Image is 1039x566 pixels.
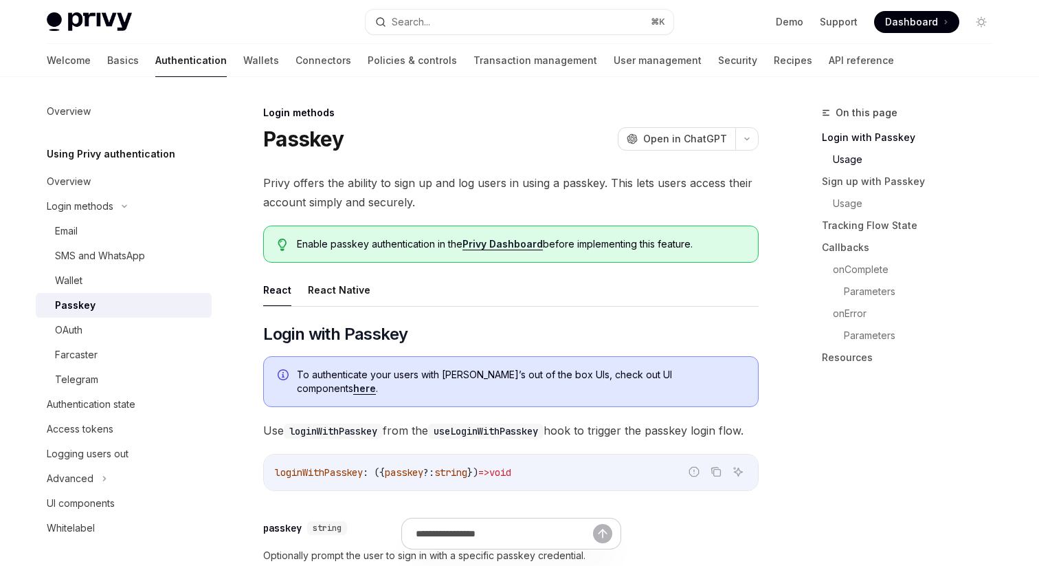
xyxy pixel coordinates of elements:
a: Passkey [36,293,212,318]
a: Access tokens [36,417,212,442]
a: Privy Dashboard [462,238,543,250]
a: Support [820,15,858,29]
svg: Info [278,369,291,383]
a: Overview [36,169,212,194]
a: Welcome [47,44,91,77]
button: React Native [308,274,370,306]
a: onComplete [822,259,1003,281]
span: Privy offers the ability to sign up and log users in using a passkey. This lets users access thei... [263,173,759,212]
a: Farcaster [36,342,212,367]
span: void [489,466,511,479]
div: Overview [47,173,91,190]
button: Advanced [36,466,212,491]
a: UI components [36,491,212,516]
button: Send message [593,524,612,543]
span: Login with Passkey [263,323,407,345]
a: Transaction management [473,44,597,77]
a: Recipes [774,44,812,77]
h1: Passkey [263,127,344,151]
button: Search...⌘K [366,10,673,34]
div: SMS and WhatsApp [55,248,145,264]
span: }) [467,466,478,479]
button: Login methods [36,194,212,219]
div: Farcaster [55,347,98,363]
span: Use from the hook to trigger the passkey login flow. [263,421,759,440]
div: Wallet [55,272,82,289]
a: Authentication [155,44,227,77]
a: Sign up with Passkey [822,171,1003,193]
a: OAuth [36,318,212,342]
span: ⌘ K [651,17,665,28]
a: Callbacks [822,237,1003,259]
a: Basics [107,44,139,77]
div: Login methods [47,198,113,215]
div: Authentication state [47,396,135,413]
a: Parameters [822,281,1003,303]
span: : ({ [363,466,385,479]
a: Usage [822,149,1003,171]
div: Email [55,223,78,239]
span: passkey [385,466,423,479]
span: Enable passkey authentication in the before implementing this feature. [297,237,744,251]
div: Login methods [263,106,759,120]
div: Logging users out [47,446,129,462]
button: Report incorrect code [685,463,703,481]
img: light logo [47,12,132,32]
a: here [353,382,376,395]
svg: Tip [278,239,287,251]
a: Overview [36,99,212,124]
a: Demo [776,15,803,29]
div: Telegram [55,371,98,388]
a: Telegram [36,367,212,392]
a: Policies & controls [368,44,457,77]
div: Passkey [55,297,96,314]
a: Connectors [295,44,351,77]
div: Overview [47,103,91,120]
span: ?: [423,466,434,479]
code: useLoginWithPasskey [428,424,544,439]
span: On this page [836,105,897,121]
div: Advanced [47,470,93,487]
div: UI components [47,495,115,512]
a: Whitelabel [36,516,212,541]
a: Authentication state [36,392,212,417]
a: Login with Passkey [822,127,1003,149]
a: Wallet [36,268,212,293]
button: Ask AI [729,463,747,481]
a: onError [822,303,1003,325]
a: Wallets [243,44,279,77]
a: API reference [829,44,894,77]
a: User management [614,44,702,77]
span: loginWithPasskey [275,466,363,479]
a: Resources [822,347,1003,369]
a: Usage [822,193,1003,215]
a: Email [36,219,212,243]
h5: Using Privy authentication [47,146,175,162]
a: SMS and WhatsApp [36,243,212,268]
div: Access tokens [47,421,113,437]
a: Tracking Flow State [822,215,1003,237]
span: To authenticate your users with [PERSON_NAME]’s out of the box UIs, check out UI components . [297,368,744,395]
button: Open in ChatGPT [618,127,735,151]
a: Logging users out [36,442,212,466]
a: Parameters [822,325,1003,347]
div: OAuth [55,322,82,338]
div: Search... [392,14,430,30]
div: Whitelabel [47,520,95,536]
button: Copy the contents from the code block [707,463,725,481]
span: string [434,466,467,479]
input: Ask a question... [416,519,593,549]
button: React [263,274,291,306]
code: loginWithPasskey [284,424,383,439]
span: Dashboard [885,15,938,29]
span: => [478,466,489,479]
a: Security [718,44,757,77]
a: Dashboard [874,11,959,33]
span: Open in ChatGPT [643,132,727,146]
button: Toggle dark mode [970,11,992,33]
